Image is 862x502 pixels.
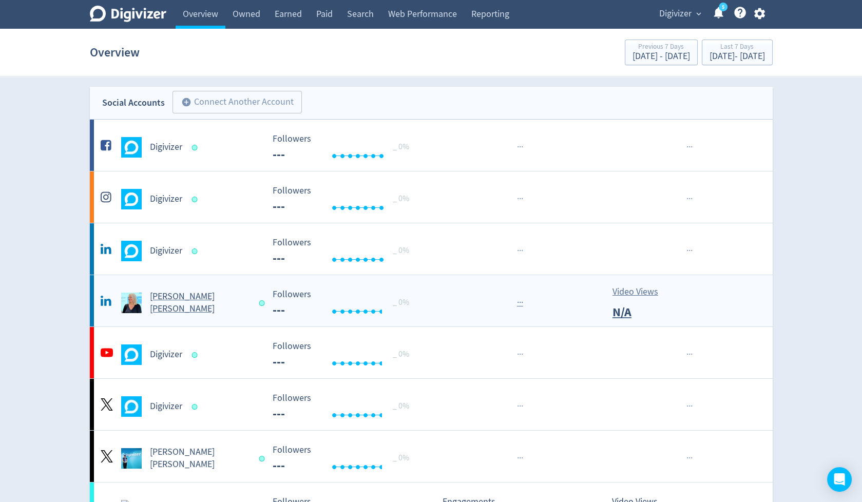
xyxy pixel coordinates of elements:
button: Last 7 Days[DATE]- [DATE] [702,40,773,65]
span: · [521,296,523,309]
span: · [691,452,693,465]
img: Emma Lo Russo undefined [121,448,142,469]
a: Digivizer undefinedDigivizer Followers --- Followers --- _ 0%······ [90,327,773,378]
h1: Overview [90,36,140,69]
span: _ 0% [393,401,409,411]
span: · [519,244,521,257]
img: Digivizer undefined [121,189,142,209]
h5: [PERSON_NAME] [PERSON_NAME] [150,446,250,471]
svg: Followers --- [267,445,422,472]
button: Digivizer [656,6,704,22]
span: · [517,244,519,257]
span: · [691,192,693,205]
button: Connect Another Account [173,91,302,113]
svg: Followers --- [267,393,422,420]
span: _ 0% [393,142,409,152]
span: · [688,192,691,205]
span: · [691,244,693,257]
span: · [688,244,691,257]
a: Digivizer undefinedDigivizer Followers --- Followers --- _ 0%······ [90,379,773,430]
span: · [521,244,523,257]
span: Data last synced: 22 Sep 2025, 5:02am (AEST) [191,248,200,254]
span: · [688,400,691,413]
h5: Digivizer [150,349,182,361]
a: Digivizer undefinedDigivizer Followers --- Followers --- _ 0%······ [90,223,773,275]
h5: Digivizer [150,193,182,205]
button: Previous 7 Days[DATE] - [DATE] [625,40,698,65]
div: Open Intercom Messenger [827,467,852,492]
img: Digivizer undefined [121,241,142,261]
h5: Digivizer [150,141,182,153]
div: Previous 7 Days [633,43,690,52]
span: · [686,141,688,153]
span: · [521,452,523,465]
a: Emma Lo Russo undefined[PERSON_NAME] [PERSON_NAME] Followers --- Followers --- _ 0%···Video ViewsN/A [90,275,773,326]
span: · [519,141,521,153]
span: · [686,244,688,257]
img: Digivizer undefined [121,137,142,158]
span: · [686,452,688,465]
span: · [686,348,688,361]
span: Digivizer [659,6,692,22]
span: Data last synced: 22 Sep 2025, 5:02am (AEST) [259,300,268,306]
h5: [PERSON_NAME] [PERSON_NAME] [150,291,250,315]
span: · [517,141,519,153]
span: · [519,452,521,465]
div: Last 7 Days [710,43,765,52]
span: · [686,400,688,413]
span: _ 0% [393,349,409,359]
span: _ 0% [393,194,409,204]
span: · [521,348,523,361]
span: · [691,141,693,153]
span: · [691,400,693,413]
span: · [517,452,519,465]
div: [DATE] - [DATE] [633,52,690,61]
h5: Digivizer [150,245,182,257]
span: · [686,192,688,205]
span: Data last synced: 21 Sep 2025, 7:02pm (AEST) [191,404,200,410]
span: · [519,192,521,205]
span: · [521,192,523,205]
span: · [521,400,523,413]
span: · [517,348,519,361]
span: · [519,348,521,361]
span: · [688,141,691,153]
span: · [688,348,691,361]
svg: Followers --- [267,289,422,317]
span: · [517,400,519,413]
a: 5 [719,3,727,11]
svg: Followers --- [267,341,422,369]
div: Social Accounts [102,95,165,110]
span: · [517,192,519,205]
a: Emma Lo Russo undefined[PERSON_NAME] [PERSON_NAME] Followers --- Followers --- _ 0%······ [90,431,773,482]
span: Data last synced: 21 Sep 2025, 11:02am (AEST) [259,456,268,461]
span: add_circle [181,97,191,107]
span: · [688,452,691,465]
span: · [519,296,521,309]
span: _ 0% [393,245,409,256]
span: Data last synced: 22 Sep 2025, 8:04am (AEST) [191,197,200,202]
img: Emma Lo Russo undefined [121,293,142,313]
svg: Followers --- [267,186,422,213]
span: Data last synced: 22 Sep 2025, 1:02am (AEST) [191,352,200,358]
text: 5 [721,4,724,11]
p: N/A [612,303,672,321]
img: Digivizer undefined [121,396,142,417]
span: · [519,400,521,413]
svg: Followers --- [267,134,422,161]
a: Digivizer undefinedDigivizer Followers --- Followers --- _ 0%······ [90,171,773,223]
div: [DATE] - [DATE] [710,52,765,61]
a: Connect Another Account [165,92,302,113]
h5: Digivizer [150,400,182,413]
svg: Followers --- [267,238,422,265]
a: Digivizer undefinedDigivizer Followers --- Followers --- _ 0%······ [90,120,773,171]
span: _ 0% [393,453,409,463]
span: · [521,141,523,153]
span: Data last synced: 22 Sep 2025, 8:04am (AEST) [191,145,200,150]
span: _ 0% [393,297,409,307]
span: · [517,296,519,309]
span: expand_more [694,9,703,18]
img: Digivizer undefined [121,344,142,365]
span: · [691,348,693,361]
p: Video Views [612,285,672,299]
